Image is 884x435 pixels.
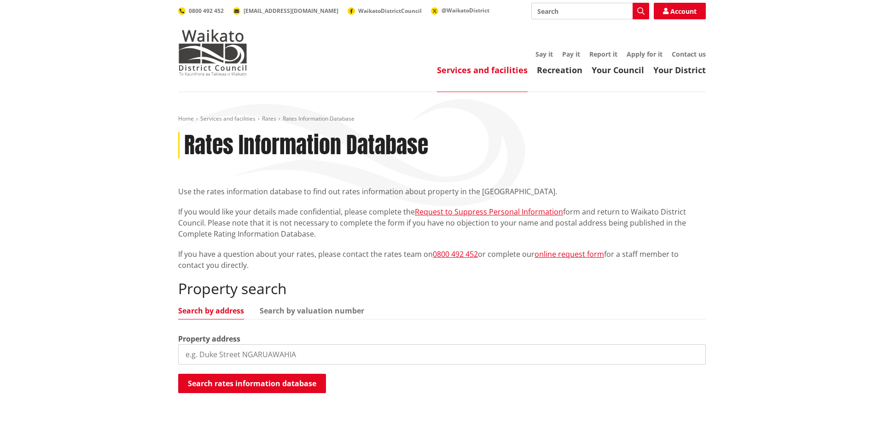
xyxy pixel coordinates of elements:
p: Use the rates information database to find out rates information about property in the [GEOGRAPHI... [178,186,706,197]
input: Search input [531,3,649,19]
a: Search by address [178,307,244,314]
a: Pay it [562,50,580,58]
a: Recreation [537,64,582,75]
input: e.g. Duke Street NGARUAWAHIA [178,344,706,365]
a: WaikatoDistrictCouncil [348,7,422,15]
a: Your Council [592,64,644,75]
a: Search by valuation number [260,307,364,314]
a: Services and facilities [437,64,528,75]
span: WaikatoDistrictCouncil [358,7,422,15]
h1: Rates Information Database [184,132,428,159]
span: 0800 492 452 [189,7,224,15]
button: Search rates information database [178,374,326,393]
span: @WaikatoDistrict [442,6,489,14]
a: 0800 492 452 [178,7,224,15]
a: @WaikatoDistrict [431,6,489,14]
img: Waikato District Council - Te Kaunihera aa Takiwaa o Waikato [178,29,247,75]
a: 0800 492 452 [433,249,478,259]
a: Request to Suppress Personal Information [415,207,563,217]
a: Say it [535,50,553,58]
span: Rates Information Database [283,115,355,122]
a: Contact us [672,50,706,58]
a: Apply for it [627,50,663,58]
p: If you would like your details made confidential, please complete the form and return to Waikato ... [178,206,706,239]
p: If you have a question about your rates, please contact the rates team on or complete our for a s... [178,249,706,271]
a: Report it [589,50,617,58]
a: Your District [653,64,706,75]
a: Home [178,115,194,122]
a: Account [654,3,706,19]
a: [EMAIL_ADDRESS][DOMAIN_NAME] [233,7,338,15]
nav: breadcrumb [178,115,706,123]
label: Property address [178,333,240,344]
a: online request form [535,249,604,259]
span: [EMAIL_ADDRESS][DOMAIN_NAME] [244,7,338,15]
a: Services and facilities [200,115,256,122]
a: Rates [262,115,276,122]
h2: Property search [178,280,706,297]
